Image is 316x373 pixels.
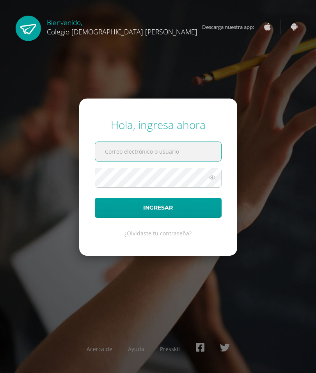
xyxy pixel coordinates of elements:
[124,230,192,237] a: ¿Olvidaste tu contraseña?
[47,27,197,36] span: Colegio [DEMOGRAPHIC_DATA] [PERSON_NAME]
[202,20,262,34] span: Descarga nuestra app:
[128,345,144,353] a: Ayuda
[95,142,221,161] input: Correo electrónico o usuario
[95,198,222,218] button: Ingresar
[87,345,112,353] a: Acerca de
[160,345,180,353] a: Presskit
[47,16,197,36] div: Bienvenido,
[95,117,222,132] div: Hola, ingresa ahora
